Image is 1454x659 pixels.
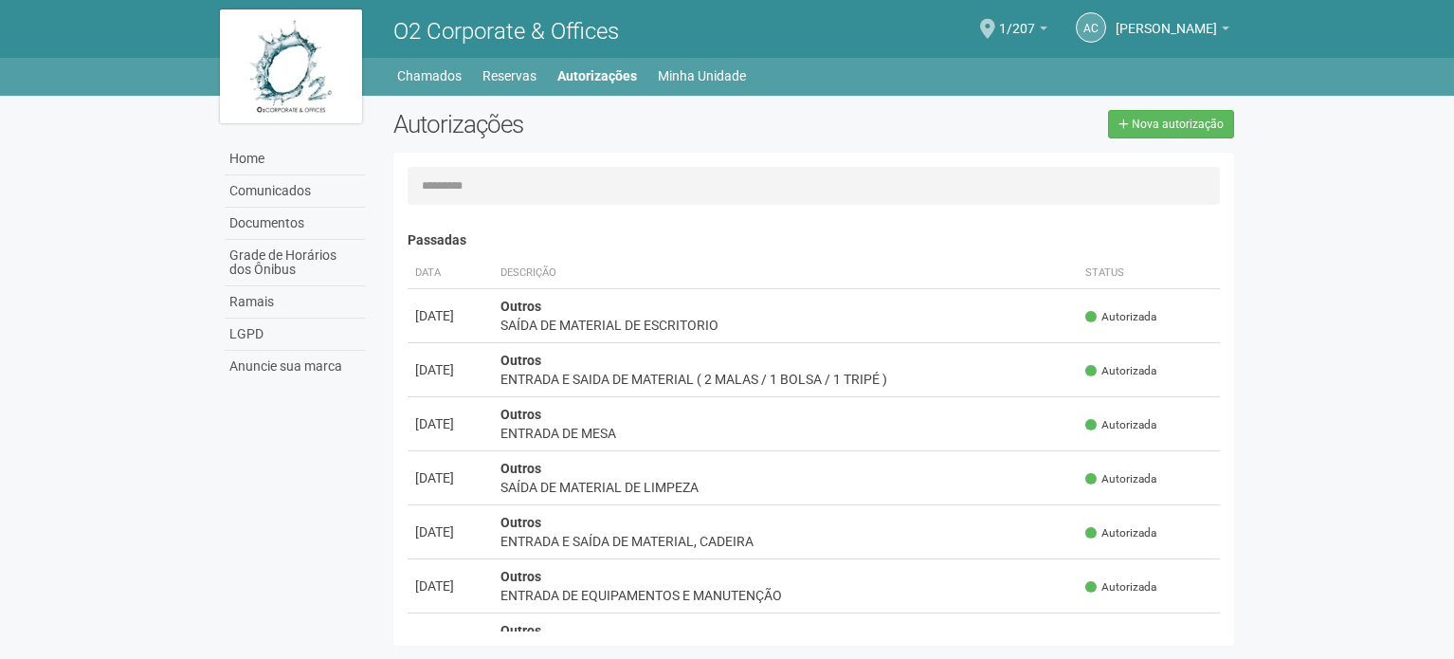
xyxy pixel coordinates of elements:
[225,143,365,175] a: Home
[225,286,365,319] a: Ramais
[1085,525,1156,541] span: Autorizada
[999,24,1047,39] a: 1/207
[500,370,1070,389] div: ENTRADA E SAIDA DE MATERIAL ( 2 MALAS / 1 BOLSA / 1 TRIPÉ )
[999,3,1035,36] span: 1/207
[225,175,365,208] a: Comunicados
[482,63,536,89] a: Reservas
[500,586,1070,605] div: ENTRADA DE EQUIPAMENTOS E MANUTENÇÃO
[415,631,485,650] div: [DATE]
[1085,471,1156,487] span: Autorizada
[500,569,541,584] strong: Outros
[225,240,365,286] a: Grade de Horários dos Ônibus
[415,468,485,487] div: [DATE]
[408,233,1220,247] h4: Passadas
[225,351,365,382] a: Anuncie sua marca
[493,258,1078,289] th: Descrição
[500,353,541,368] strong: Outros
[408,258,493,289] th: Data
[1076,12,1106,43] a: AC
[220,9,362,123] img: logo.jpg
[1085,579,1156,595] span: Autorizada
[415,360,485,379] div: [DATE]
[393,18,619,45] span: O2 Corporate & Offices
[415,414,485,433] div: [DATE]
[500,299,541,314] strong: Outros
[1132,118,1224,131] span: Nova autorização
[397,63,462,89] a: Chamados
[500,515,541,530] strong: Outros
[1085,309,1156,325] span: Autorizada
[557,63,637,89] a: Autorizações
[1085,417,1156,433] span: Autorizada
[500,623,541,638] strong: Outros
[1108,110,1234,138] a: Nova autorização
[500,478,1070,497] div: SAÍDA DE MATERIAL DE LIMPEZA
[1085,363,1156,379] span: Autorizada
[658,63,746,89] a: Minha Unidade
[1078,258,1220,289] th: Status
[500,424,1070,443] div: ENTRADA DE MESA
[500,316,1070,335] div: SAÍDA DE MATERIAL DE ESCRITORIO
[225,208,365,240] a: Documentos
[500,532,1070,551] div: ENTRADA E SAÍDA DE MATERIAL, CADEIRA
[415,577,485,595] div: [DATE]
[225,319,365,351] a: LGPD
[393,110,799,138] h2: Autorizações
[500,461,541,476] strong: Outros
[1116,24,1229,39] a: [PERSON_NAME]
[1116,3,1217,36] span: Andréa Cunha
[415,306,485,325] div: [DATE]
[415,522,485,541] div: [DATE]
[500,407,541,422] strong: Outros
